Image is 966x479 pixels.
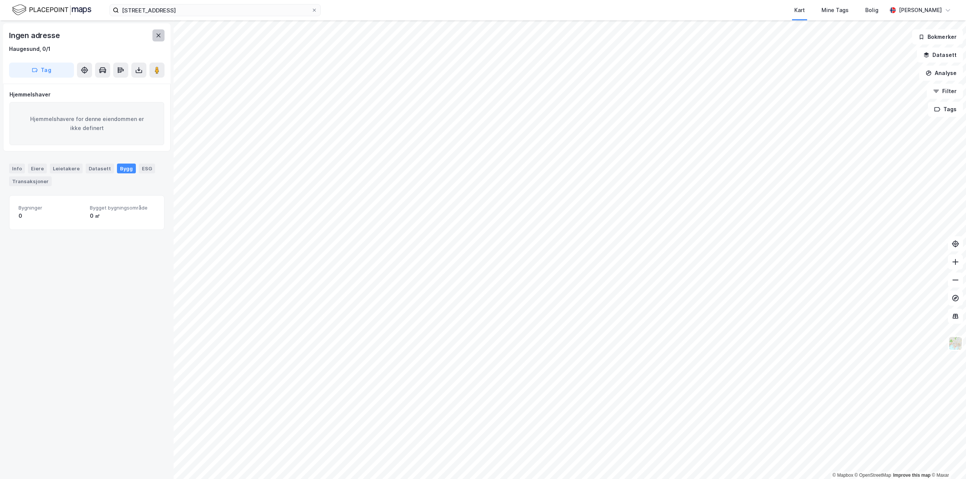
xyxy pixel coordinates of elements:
div: Eiere [28,164,47,173]
a: Improve this map [893,473,931,478]
div: Haugesund, 0/1 [9,44,51,54]
div: Transaksjoner [9,176,52,186]
div: Leietakere [50,164,83,173]
button: Analyse [919,66,963,81]
div: Bolig [865,6,878,15]
div: 0 [18,211,84,220]
button: Datasett [917,47,963,63]
span: Bygninger [18,205,84,211]
button: Tag [9,63,74,78]
div: 0 ㎡ [90,211,155,220]
div: [PERSON_NAME] [899,6,942,15]
a: Mapbox [832,473,853,478]
img: Z [948,336,963,350]
iframe: Chat Widget [928,443,966,479]
button: Filter [927,84,963,99]
div: Hjemmelshaver [9,90,164,99]
button: Tags [928,102,963,117]
img: logo.f888ab2527a4732fd821a326f86c7f29.svg [12,3,91,17]
div: Datasett [86,164,114,173]
div: Bygg [117,164,136,173]
div: Mine Tags [821,6,849,15]
div: Ingen adresse [9,29,61,41]
div: ESG [139,164,155,173]
div: Kart [794,6,805,15]
input: Søk på adresse, matrikkel, gårdeiere, leietakere eller personer [119,5,311,16]
div: Hjemmelshavere for denne eiendommen er ikke definert [9,102,164,145]
span: Bygget bygningsområde [90,205,155,211]
a: OpenStreetMap [855,473,891,478]
div: Info [9,164,25,173]
div: Kontrollprogram for chat [928,443,966,479]
button: Bokmerker [912,29,963,44]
